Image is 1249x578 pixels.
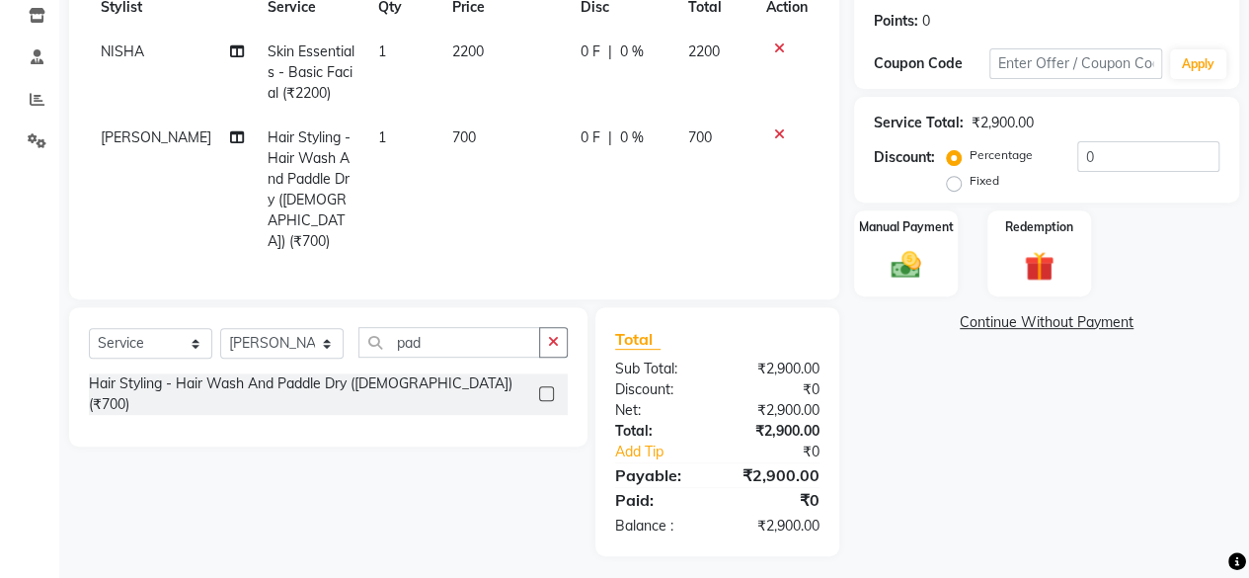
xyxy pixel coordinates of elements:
[600,516,718,537] div: Balance :
[581,41,600,62] span: 0 F
[452,128,476,146] span: 700
[922,11,930,32] div: 0
[687,128,711,146] span: 700
[717,400,834,421] div: ₹2,900.00
[620,127,644,148] span: 0 %
[1015,248,1063,285] img: _gift.svg
[101,42,144,60] span: NISHA
[620,41,644,62] span: 0 %
[717,463,834,487] div: ₹2,900.00
[989,48,1162,79] input: Enter Offer / Coupon Code
[600,421,718,442] div: Total:
[378,42,386,60] span: 1
[268,128,351,250] span: Hair Styling - Hair Wash And Paddle Dry ([DEMOGRAPHIC_DATA]) (₹700)
[717,379,834,400] div: ₹0
[972,113,1034,133] div: ₹2,900.00
[717,488,834,512] div: ₹0
[608,127,612,148] span: |
[615,329,661,350] span: Total
[600,379,718,400] div: Discount:
[874,53,989,74] div: Coupon Code
[882,248,930,283] img: _cash.svg
[600,442,737,462] a: Add Tip
[717,359,834,379] div: ₹2,900.00
[717,421,834,442] div: ₹2,900.00
[600,463,718,487] div: Payable:
[581,127,600,148] span: 0 F
[600,359,718,379] div: Sub Total:
[358,327,540,358] input: Search or Scan
[1170,49,1226,79] button: Apply
[378,128,386,146] span: 1
[1005,218,1073,236] label: Redemption
[970,146,1033,164] label: Percentage
[268,42,354,102] span: Skin Essentials - Basic Facial (₹2200)
[717,516,834,537] div: ₹2,900.00
[600,400,718,421] div: Net:
[452,42,484,60] span: 2200
[859,218,954,236] label: Manual Payment
[874,11,918,32] div: Points:
[874,113,964,133] div: Service Total:
[737,442,834,462] div: ₹0
[600,488,718,512] div: Paid:
[687,42,719,60] span: 2200
[608,41,612,62] span: |
[858,312,1235,333] a: Continue Without Payment
[101,128,211,146] span: [PERSON_NAME]
[89,373,531,415] div: Hair Styling - Hair Wash And Paddle Dry ([DEMOGRAPHIC_DATA]) (₹700)
[874,147,935,168] div: Discount:
[970,172,999,190] label: Fixed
